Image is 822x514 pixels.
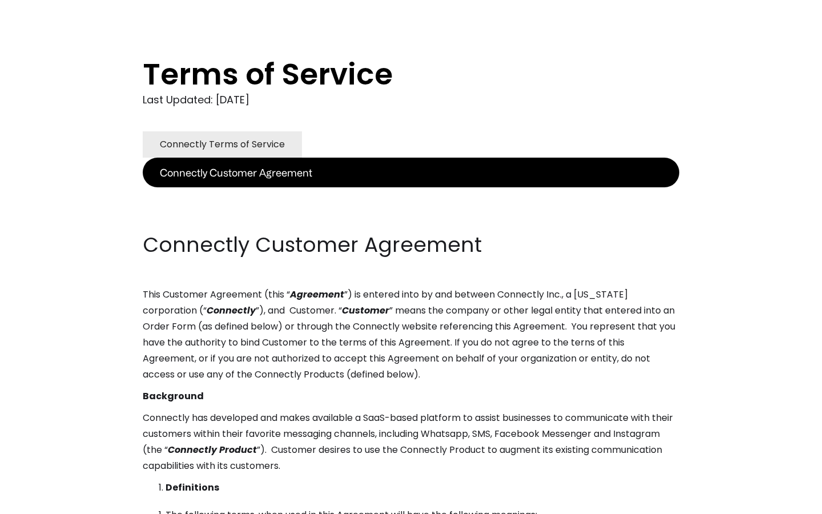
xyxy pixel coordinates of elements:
[143,287,679,383] p: This Customer Agreement (this “ ”) is entered into by and between Connectly Inc., a [US_STATE] co...
[143,187,679,203] p: ‍
[143,231,679,259] h2: Connectly Customer Agreement
[143,91,679,109] div: Last Updated: [DATE]
[160,136,285,152] div: Connectly Terms of Service
[166,481,219,494] strong: Definitions
[143,410,679,474] p: Connectly has developed and makes available a SaaS-based platform to assist businesses to communi...
[342,304,389,317] em: Customer
[160,164,312,180] div: Connectly Customer Agreement
[168,443,257,456] em: Connectly Product
[143,209,679,225] p: ‍
[143,57,634,91] h1: Terms of Service
[143,389,204,403] strong: Background
[290,288,344,301] em: Agreement
[11,493,68,510] aside: Language selected: English
[207,304,256,317] em: Connectly
[23,494,68,510] ul: Language list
